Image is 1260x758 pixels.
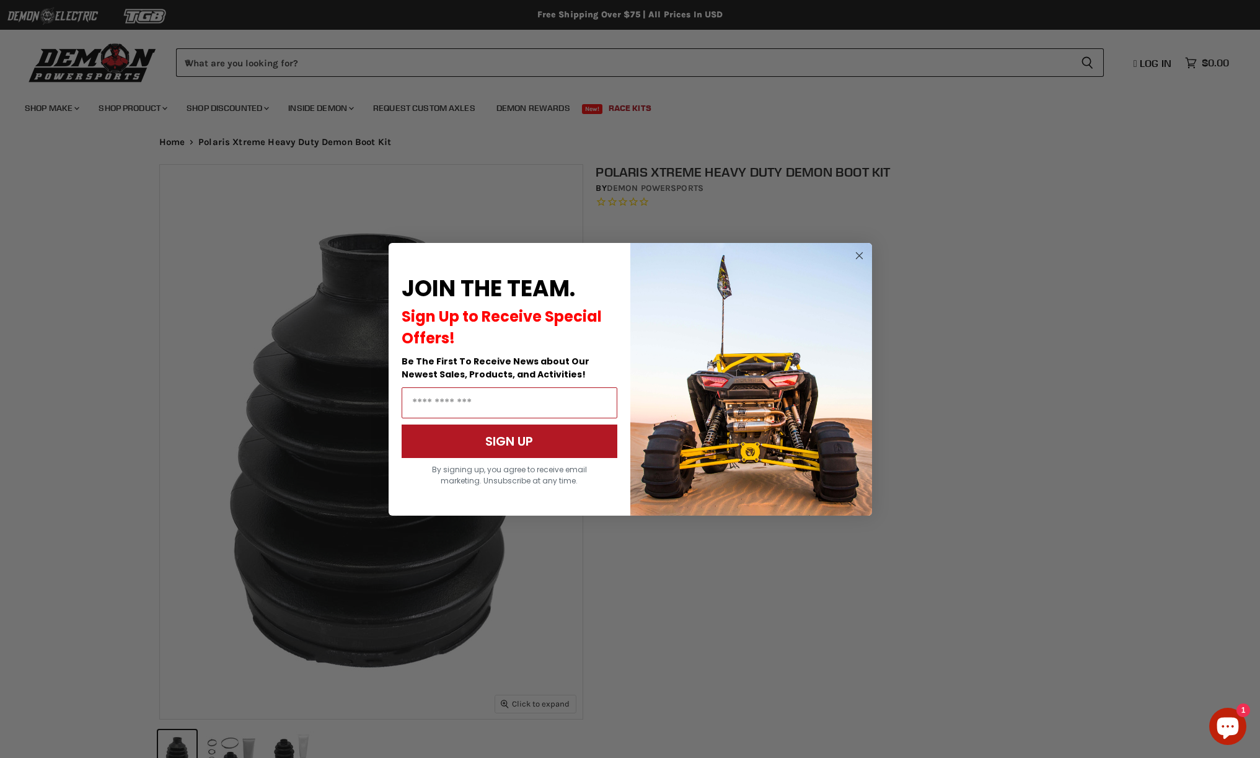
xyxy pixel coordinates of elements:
inbox-online-store-chat: Shopify online store chat [1205,708,1250,748]
span: Be The First To Receive News about Our Newest Sales, Products, and Activities! [402,355,589,381]
span: Sign Up to Receive Special Offers! [402,306,602,348]
img: a9095488-b6e7-41ba-879d-588abfab540b.jpeg [630,243,872,516]
button: Close dialog [852,248,867,263]
input: Email Address [402,387,617,418]
button: SIGN UP [402,425,617,458]
span: By signing up, you agree to receive email marketing. Unsubscribe at any time. [432,464,587,486]
span: JOIN THE TEAM. [402,273,575,304]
